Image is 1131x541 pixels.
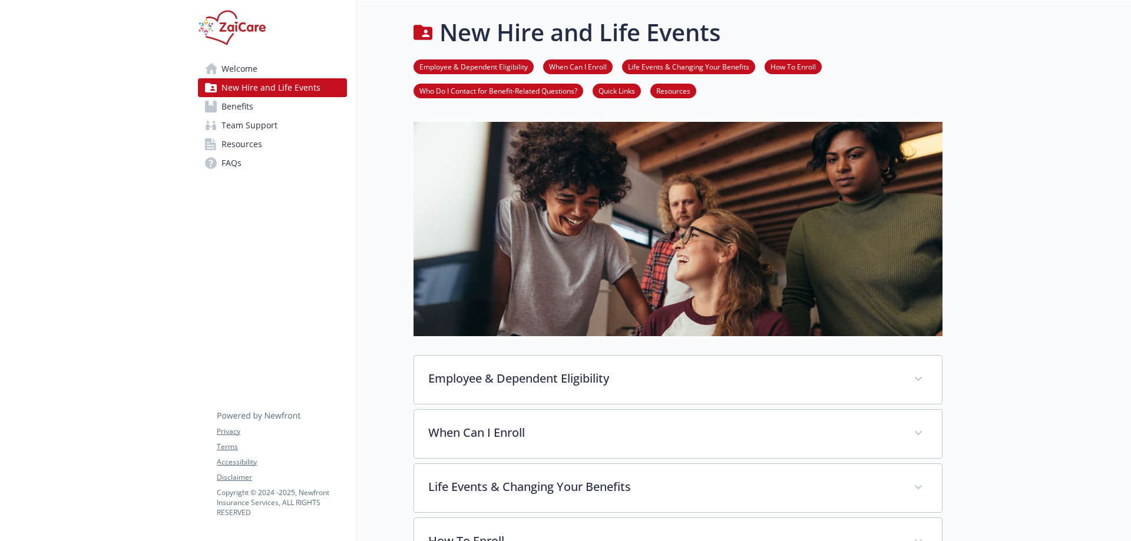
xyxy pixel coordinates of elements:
[221,59,257,78] span: Welcome
[198,135,347,154] a: Resources
[198,97,347,116] a: Benefits
[650,85,696,96] a: Resources
[198,78,347,97] a: New Hire and Life Events
[198,59,347,78] a: Welcome
[414,85,583,96] a: Who Do I Contact for Benefit-Related Questions?
[428,478,899,496] p: Life Events & Changing Your Benefits
[217,442,346,452] a: Terms
[622,61,755,72] a: Life Events & Changing Your Benefits
[217,472,346,483] a: Disclaimer
[428,424,899,442] p: When Can I Enroll
[765,61,822,72] a: How To Enroll
[217,457,346,467] a: Accessibility
[221,135,262,154] span: Resources
[543,61,613,72] a: When Can I Enroll
[221,154,242,172] span: FAQs
[217,487,346,517] p: Copyright © 2024 - 2025 , Newfront Insurance Services, ALL RIGHTS RESERVED
[221,78,320,97] span: New Hire and Life Events
[414,122,943,336] img: new hire page banner
[428,370,899,387] p: Employee & Dependent Eligibility
[593,85,641,96] a: Quick Links
[221,97,253,116] span: Benefits
[414,356,942,404] div: Employee & Dependent Eligibility
[221,116,277,135] span: Team Support
[414,410,942,458] div: When Can I Enroll
[217,426,346,437] a: Privacy
[439,15,720,50] h1: New Hire and Life Events
[198,116,347,135] a: Team Support
[198,154,347,172] a: FAQs
[414,464,942,512] div: Life Events & Changing Your Benefits
[414,61,534,72] a: Employee & Dependent Eligibility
